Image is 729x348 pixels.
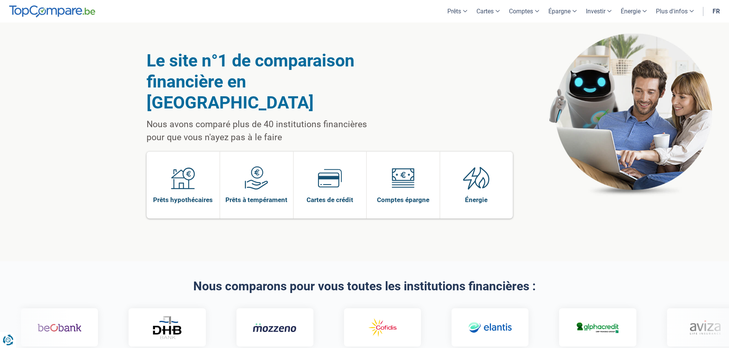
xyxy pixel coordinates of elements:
[9,5,95,18] img: TopCompare
[147,280,583,293] h2: Nous comparons pour vous toutes les institutions financières :
[468,317,512,339] img: Elantis
[147,118,387,144] p: Nous avons comparé plus de 40 institutions financières pour que vous n'ayez pas à le faire
[147,152,220,219] a: Prêts hypothécaires Prêts hypothécaires
[465,196,488,204] span: Énergie
[440,152,513,219] a: Énergie Énergie
[225,196,287,204] span: Prêts à tempérament
[220,152,293,219] a: Prêts à tempérament Prêts à tempérament
[252,323,296,332] img: Mozzeno
[377,196,429,204] span: Comptes épargne
[307,196,353,204] span: Cartes de crédit
[171,166,195,190] img: Prêts hypothécaires
[367,152,440,219] a: Comptes épargne Comptes épargne
[294,152,367,219] a: Cartes de crédit Cartes de crédit
[391,166,415,190] img: Comptes épargne
[463,166,490,190] img: Énergie
[245,166,268,190] img: Prêts à tempérament
[37,317,81,339] img: Beobank
[153,196,213,204] span: Prêts hypothécaires
[151,316,182,339] img: DHB Bank
[147,50,387,113] h1: Le site n°1 de comparaison financière en [GEOGRAPHIC_DATA]
[575,321,619,334] img: Alphacredit
[318,166,342,190] img: Cartes de crédit
[360,317,404,339] img: Cofidis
